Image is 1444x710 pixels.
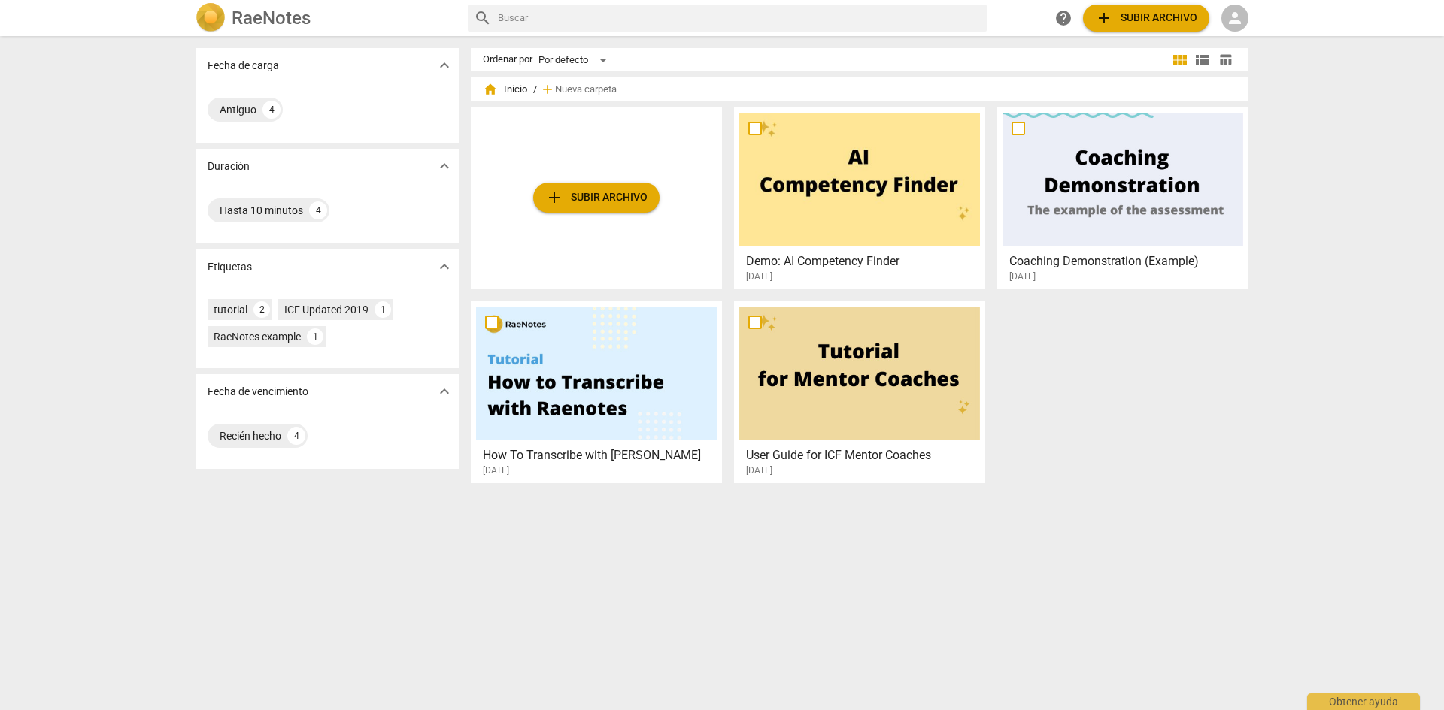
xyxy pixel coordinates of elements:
div: 4 [287,427,305,445]
img: Logo [196,3,226,33]
a: How To Transcribe with [PERSON_NAME][DATE] [476,307,717,476]
div: 1 [307,328,323,345]
div: Ordenar por [483,54,532,65]
button: Mostrar más [433,54,456,77]
button: Mostrar más [433,255,456,278]
h3: How To Transcribe with RaeNotes [483,446,718,464]
h2: RaeNotes [232,8,311,29]
a: User Guide for ICF Mentor Coaches[DATE] [739,307,980,476]
p: Etiquetas [208,259,252,275]
span: expand_more [435,157,454,175]
span: view_list [1194,51,1212,69]
div: Por defecto [538,48,612,72]
div: 4 [309,201,327,219]
h3: Coaching Demonstration (Example) [1009,252,1245,270]
span: view_module [1171,51,1189,69]
a: LogoRaeNotes [196,3,456,33]
a: Coaching Demonstration (Example)[DATE] [1003,113,1243,282]
h3: User Guide for ICF Mentor Coaches [746,446,981,464]
span: home [483,82,498,97]
button: Cuadrícula [1169,49,1191,71]
button: Lista [1191,49,1214,71]
span: add [540,82,555,97]
button: Subir [1083,5,1209,32]
a: Demo: AI Competency Finder[DATE] [739,113,980,282]
span: expand_more [435,382,454,400]
span: Nueva carpeta [555,84,617,95]
button: Tabla [1214,49,1236,71]
button: Subir [533,183,660,213]
button: Mostrar más [433,155,456,177]
button: Mostrar más [433,380,456,403]
p: Fecha de vencimiento [208,384,308,400]
span: expand_more [435,56,454,74]
span: [DATE] [746,270,772,283]
div: 4 [262,101,281,119]
span: add [545,189,563,207]
span: Subir archivo [1095,9,1197,27]
span: search [474,9,492,27]
div: Hasta 10 minutos [220,203,303,218]
span: expand_more [435,258,454,276]
span: / [533,84,537,95]
div: RaeNotes example [214,329,301,344]
span: table_chart [1218,53,1233,67]
input: Buscar [498,6,981,30]
div: Obtener ayuda [1307,693,1420,710]
span: Subir archivo [545,189,648,207]
p: Duración [208,159,250,174]
div: Antiguo [220,102,256,117]
div: tutorial [214,302,247,317]
div: Recién hecho [220,428,281,443]
span: [DATE] [746,464,772,477]
span: Inicio [483,82,527,97]
div: ICF Updated 2019 [284,302,369,317]
span: [DATE] [483,464,509,477]
div: 1 [375,301,391,318]
span: person [1226,9,1244,27]
span: help [1054,9,1072,27]
a: Obtener ayuda [1050,5,1077,32]
h3: Demo: AI Competency Finder [746,252,981,270]
span: add [1095,9,1113,27]
span: [DATE] [1009,270,1036,283]
div: 2 [253,301,270,318]
p: Fecha de carga [208,58,279,74]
